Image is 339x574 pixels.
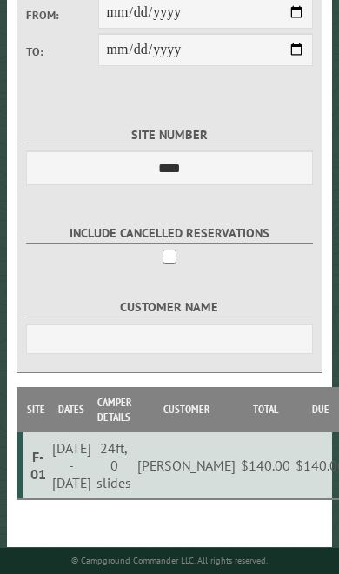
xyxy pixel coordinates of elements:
[238,387,293,432] th: Total
[30,448,46,483] div: F-01
[94,387,135,432] th: Camper Details
[49,387,93,432] th: Dates
[94,432,135,499] td: 24ft, 0 slides
[23,387,49,432] th: Site
[134,387,237,432] th: Customer
[71,555,268,566] small: © Campground Commander LLC. All rights reserved.
[26,7,97,23] label: From:
[238,432,293,499] td: $140.00
[26,224,313,244] label: Include Cancelled Reservations
[134,432,237,499] td: [PERSON_NAME]
[26,43,97,60] label: To:
[52,439,91,491] div: [DATE] - [DATE]
[26,297,313,317] label: Customer Name
[26,125,313,145] label: Site Number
